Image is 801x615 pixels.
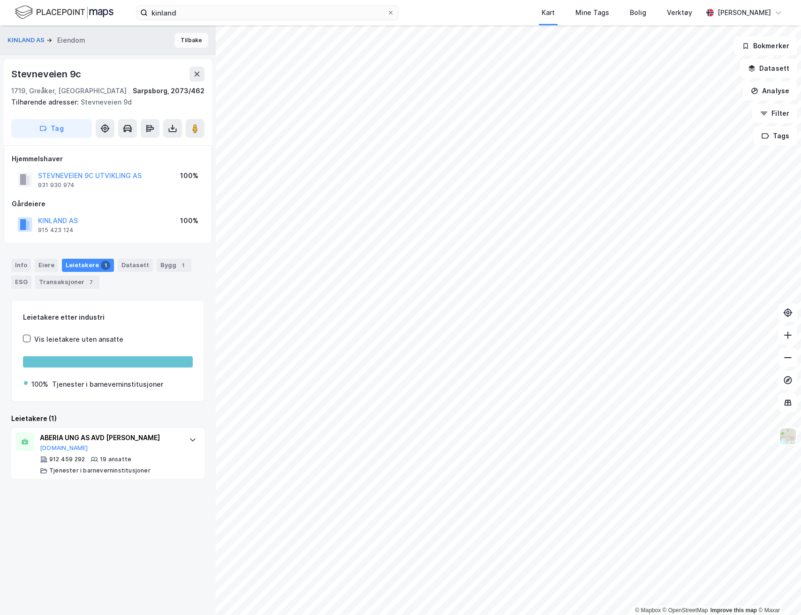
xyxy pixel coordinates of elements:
[100,456,131,463] div: 19 ansatte
[86,277,96,287] div: 7
[710,607,757,614] a: Improve this map
[754,570,801,615] iframe: Chat Widget
[174,33,208,48] button: Tilbake
[740,59,797,78] button: Datasett
[40,444,88,452] button: [DOMAIN_NAME]
[718,7,771,18] div: [PERSON_NAME]
[11,98,81,106] span: Tilhørende adresser:
[157,259,191,272] div: Bygg
[8,36,46,45] button: KINLAND AS
[178,261,188,270] div: 1
[630,7,646,18] div: Bolig
[118,259,153,272] div: Datasett
[663,607,708,614] a: OpenStreetMap
[133,85,204,97] div: Sarpsborg, 2073/462
[667,7,692,18] div: Verktøy
[11,413,204,424] div: Leietakere (1)
[49,456,85,463] div: 912 459 292
[743,82,797,100] button: Analyse
[11,259,31,272] div: Info
[23,312,193,323] div: Leietakere etter industri
[11,97,197,108] div: Stevneveien 9d
[575,7,609,18] div: Mine Tags
[635,607,661,614] a: Mapbox
[542,7,555,18] div: Kart
[12,153,204,165] div: Hjemmelshaver
[11,119,92,138] button: Tag
[779,427,797,445] img: Z
[101,261,110,270] div: 1
[754,127,797,145] button: Tags
[754,570,801,615] div: Kontrollprogram for chat
[40,432,180,443] div: ABERIA UNG AS AVD [PERSON_NAME]
[35,276,99,289] div: Transaksjoner
[752,104,797,123] button: Filter
[38,181,75,189] div: 931 930 974
[62,259,114,272] div: Leietakere
[180,170,198,181] div: 100%
[734,37,797,55] button: Bokmerker
[148,6,387,20] input: Søk på adresse, matrikkel, gårdeiere, leietakere eller personer
[35,259,58,272] div: Eiere
[49,467,151,474] div: Tjenester i barneverninstitusjoner
[34,334,123,345] div: Vis leietakere uten ansatte
[180,215,198,226] div: 100%
[11,67,83,82] div: Stevneveien 9c
[31,379,48,390] div: 100%
[15,4,113,21] img: logo.f888ab2527a4732fd821a326f86c7f29.svg
[52,379,163,390] div: Tjenester i barneverninstitusjoner
[57,35,85,46] div: Eiendom
[11,276,31,289] div: ESG
[38,226,74,234] div: 915 423 124
[12,198,204,210] div: Gårdeiere
[11,85,127,97] div: 1719, Greåker, [GEOGRAPHIC_DATA]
